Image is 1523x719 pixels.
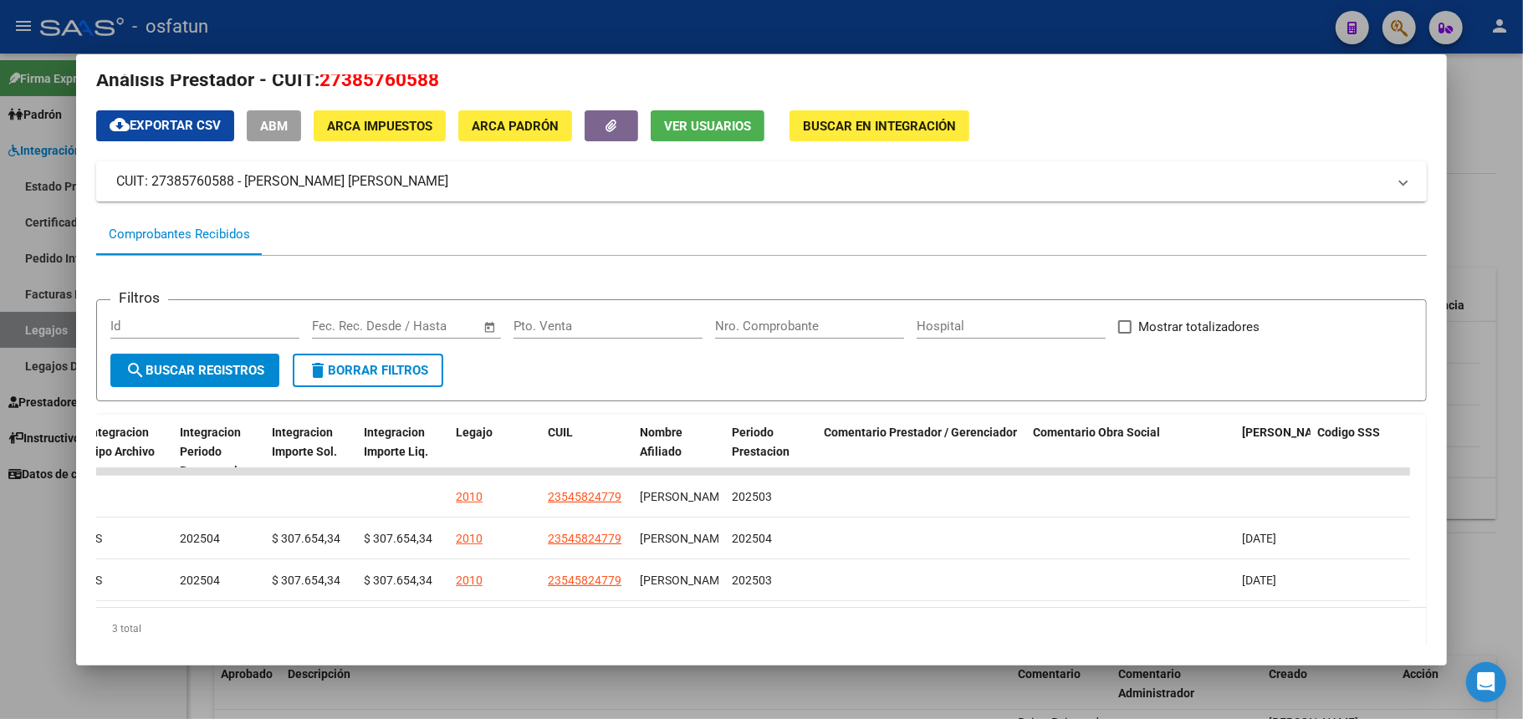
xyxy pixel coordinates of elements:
button: Ver Usuarios [651,110,764,141]
mat-expansion-panel-header: CUIT: 27385760588 - [PERSON_NAME] [PERSON_NAME] [96,161,1427,201]
span: $ 307.654,34 [364,574,432,587]
span: Mostrar totalizadores [1138,317,1260,337]
button: Exportar CSV [96,110,234,141]
span: ARCA Padrón [472,119,559,134]
h3: Filtros [110,287,168,309]
span: [DATE] [1242,532,1276,545]
span: 202504 [180,532,220,545]
span: 23545824779 [548,532,621,545]
span: $ 307.654,34 [272,574,340,587]
span: Exportar CSV [110,118,221,133]
button: ABM [247,110,301,141]
span: [PERSON_NAME] [640,532,729,545]
datatable-header-cell: Periodo Prestacion [725,415,817,488]
datatable-header-cell: Integracion Importe Liq. [357,415,449,488]
datatable-header-cell: Integracion Importe Sol. [265,415,357,488]
span: 202504 [180,574,220,587]
span: Integracion Periodo Presentacion [180,426,251,477]
datatable-header-cell: Legajo [449,415,541,488]
div: 2010 [456,571,483,590]
span: Legajo [456,426,493,439]
mat-icon: cloud_download [110,115,130,135]
span: Nombre Afiliado [640,426,682,458]
mat-icon: delete [308,360,328,380]
span: Borrar Filtros [308,363,428,378]
span: Comentario Prestador / Gerenciador [824,426,1017,439]
datatable-header-cell: Comentario Prestador / Gerenciador [817,415,1026,488]
datatable-header-cell: Integracion Periodo Presentacion [173,415,265,488]
datatable-header-cell: Codigo SSS [1311,415,1411,488]
h2: Análisis Prestador - CUIT: [96,66,1427,94]
span: [DATE] [1242,574,1276,587]
mat-icon: search [125,360,146,380]
button: ARCA Impuestos [314,110,446,141]
div: Open Intercom Messenger [1466,662,1506,702]
span: $ 307.654,34 [272,532,340,545]
span: 27385760588 [319,69,439,90]
span: ABM [260,119,288,134]
datatable-header-cell: Comentario Obra Social [1026,415,1235,488]
div: Comprobantes Recibidos [109,225,250,244]
span: 202503 [732,574,772,587]
mat-panel-title: CUIT: 27385760588 - [PERSON_NAME] [PERSON_NAME] [116,171,1387,191]
span: CUIL [548,426,573,439]
span: Comentario Obra Social [1033,426,1160,439]
span: ARCA Impuestos [327,119,432,134]
input: Start date [312,319,366,334]
span: Periodo Prestacion [732,426,790,458]
span: Buscar en Integración [803,119,956,134]
span: 23545824779 [548,574,621,587]
span: Integracion Importe Sol. [272,426,337,458]
span: Integracion Tipo Archivo [88,426,155,458]
div: 2010 [456,487,483,507]
div: 3 total [96,608,1427,650]
datatable-header-cell: Fecha Confimado [1235,415,1311,488]
button: Buscar Registros [110,354,279,387]
span: [PERSON_NAME] [640,490,729,503]
span: [PERSON_NAME] [1242,426,1332,439]
span: $ 307.654,34 [364,532,432,545]
button: Open calendar [481,318,500,337]
datatable-header-cell: Integracion Tipo Archivo [81,415,173,488]
span: Integracion Importe Liq. [364,426,428,458]
span: 202503 [732,490,772,503]
span: 23545824779 [548,490,621,503]
button: ARCA Padrón [458,110,572,141]
span: Ver Usuarios [664,119,751,134]
div: 2010 [456,529,483,548]
datatable-header-cell: CUIL [541,415,633,488]
button: Buscar en Integración [790,110,969,141]
span: 202504 [732,532,772,545]
button: Borrar Filtros [293,354,443,387]
span: Codigo SSS [1317,426,1380,439]
span: Buscar Registros [125,363,264,378]
span: [PERSON_NAME] [640,574,729,587]
input: End date [381,319,463,334]
datatable-header-cell: Nombre Afiliado [633,415,725,488]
